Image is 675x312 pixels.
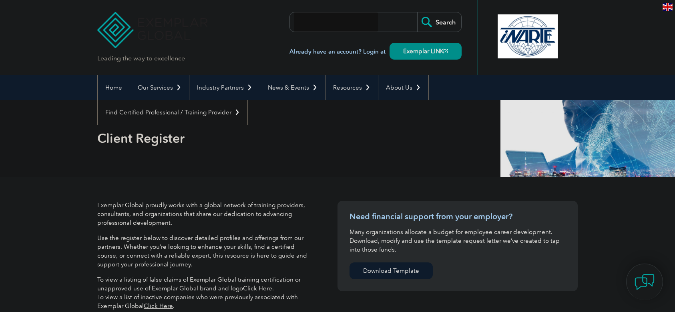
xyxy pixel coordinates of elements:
[444,49,448,53] img: open_square.png
[350,212,566,222] h3: Need financial support from your employer?
[243,285,272,292] a: Click Here
[97,275,313,310] p: To view a listing of false claims of Exemplar Global training certification or unapproved use of ...
[144,302,173,310] a: Click Here
[260,75,325,100] a: News & Events
[97,54,185,63] p: Leading the way to excellence
[350,228,566,254] p: Many organizations allocate a budget for employee career development. Download, modify and use th...
[390,43,462,60] a: Exemplar LINK
[97,132,434,145] h2: Client Register
[130,75,189,100] a: Our Services
[97,201,313,227] p: Exemplar Global proudly works with a global network of training providers, consultants, and organ...
[378,75,428,100] a: About Us
[289,47,462,57] h3: Already have an account? Login at
[417,12,461,32] input: Search
[97,234,313,269] p: Use the register below to discover detailed profiles and offerings from our partners. Whether you...
[635,272,655,292] img: contact-chat.png
[189,75,260,100] a: Industry Partners
[663,3,673,11] img: en
[350,262,433,279] a: Download Template
[98,100,247,125] a: Find Certified Professional / Training Provider
[98,75,130,100] a: Home
[325,75,378,100] a: Resources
